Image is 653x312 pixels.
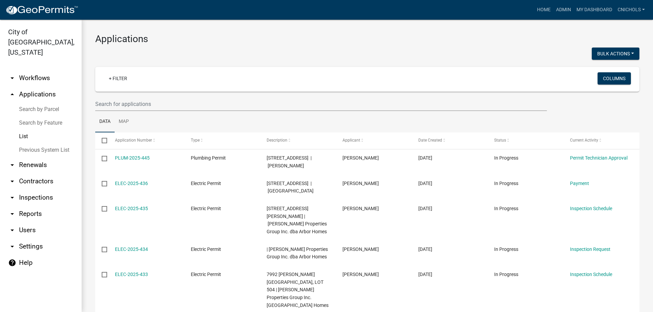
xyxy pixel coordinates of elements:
a: ELEC-2025-434 [115,246,148,252]
span: 08/11/2025 [418,206,432,211]
span: Description [267,138,287,143]
a: PLUM-2025-445 [115,155,150,161]
span: 7982 STACY SPRINGS BLVD., LOT 509 | Clayton Properties Group Inc. dba Arbor Homes [267,206,327,234]
span: Electric Permit [191,206,221,211]
a: Map [115,111,133,133]
span: 08/11/2025 [418,155,432,161]
i: arrow_drop_down [8,210,16,218]
datatable-header-cell: Date Created [412,132,488,149]
a: Inspection Schedule [570,206,612,211]
span: 08/11/2025 [418,272,432,277]
a: Permit Technician Approval [570,155,627,161]
span: Loren Lewis [342,181,379,186]
span: 08/11/2025 [418,181,432,186]
span: William B Crist Jr [342,206,379,211]
span: In Progress [494,155,518,161]
datatable-header-cell: Application Number [108,132,184,149]
span: Electric Permit [191,272,221,277]
datatable-header-cell: Current Activity [564,132,639,149]
span: | Clayton Properties Group Inc. dba Arbor Homes [267,246,328,260]
span: In Progress [494,246,518,252]
a: My Dashboard [574,3,615,16]
datatable-header-cell: Type [184,132,260,149]
span: In Progress [494,181,518,186]
i: arrow_drop_up [8,90,16,98]
a: Admin [553,3,574,16]
span: Application Number [115,138,152,143]
i: arrow_drop_down [8,242,16,251]
i: arrow_drop_down [8,194,16,202]
datatable-header-cell: Select [95,132,108,149]
span: 202 TENTH STREET, EAST | Thorntons [267,181,314,194]
a: + Filter [103,72,133,85]
span: William B Crist Jr [342,246,379,252]
span: Applicant [342,138,360,143]
button: Columns [598,72,631,85]
span: Tom Drexler [342,155,379,161]
datatable-header-cell: Description [260,132,336,149]
span: Electric Permit [191,246,221,252]
a: Inspection Schedule [570,272,612,277]
a: Inspection Request [570,246,610,252]
span: In Progress [494,272,518,277]
span: 3513 CAROLMET ROAD | Gregory Jessica Lea [267,155,312,168]
i: arrow_drop_down [8,226,16,234]
span: William B Crist Jr [342,272,379,277]
a: Home [534,3,553,16]
datatable-header-cell: Status [488,132,564,149]
datatable-header-cell: Applicant [336,132,412,149]
span: 7992 STACY SPRINGS, LOT 504 | Clayton Properties Group Inc. dba Arbor Homes [267,272,329,308]
span: Type [191,138,200,143]
a: ELEC-2025-436 [115,181,148,186]
button: Bulk Actions [592,48,639,60]
span: 08/11/2025 [418,246,432,252]
span: Electric Permit [191,181,221,186]
i: arrow_drop_down [8,74,16,82]
span: Plumbing Permit [191,155,226,161]
span: In Progress [494,206,518,211]
h3: Applications [95,33,639,45]
span: Date Created [418,138,442,143]
a: Payment [570,181,589,186]
span: Current Activity [570,138,598,143]
input: Search for applications [95,97,547,111]
a: ELEC-2025-433 [115,272,148,277]
a: cnichols [615,3,648,16]
a: ELEC-2025-435 [115,206,148,211]
a: Data [95,111,115,133]
span: Status [494,138,506,143]
i: arrow_drop_down [8,161,16,169]
i: help [8,259,16,267]
i: arrow_drop_down [8,177,16,185]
